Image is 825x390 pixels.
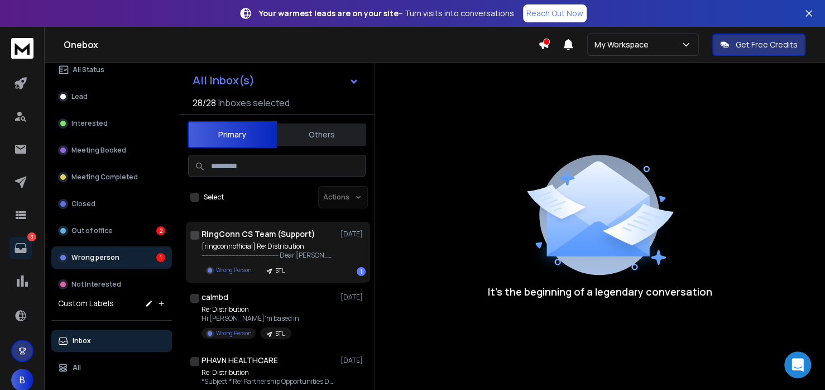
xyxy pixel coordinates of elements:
[71,146,126,155] p: Meeting Booked
[216,266,251,274] p: Wrong Person
[202,242,335,251] p: [ringconnofficial] Re: Distribution
[156,226,165,235] div: 2
[51,166,172,188] button: Meeting Completed
[51,85,172,108] button: Lead
[73,363,81,372] p: All
[276,330,285,338] p: STL
[193,75,255,86] h1: All Inbox(s)
[51,59,172,81] button: All Status
[712,34,805,56] button: Get Free Credits
[188,121,277,148] button: Primary
[357,267,366,276] div: 1
[11,38,33,59] img: logo
[216,329,251,337] p: Wrong Person
[784,351,811,378] div: Open Intercom Messenger
[73,65,104,74] p: All Status
[202,368,335,377] p: Re: Distribution
[202,355,278,366] h1: PHAVN HEALTHCARE
[594,39,653,50] p: My Workspace
[202,292,228,303] h1: calmbd
[526,8,583,19] p: Reach Out Now
[27,232,36,241] p: 3
[202,229,315,240] h1: RingConn CS Team (Support)
[71,119,108,128] p: Interested
[71,226,113,235] p: Out of office
[202,314,299,323] p: Hi [PERSON_NAME]’m based in
[523,4,587,22] a: Reach Out Now
[259,8,399,18] strong: Your warmest leads are on your site
[51,356,172,379] button: All
[71,280,121,289] p: Not Interested
[204,193,224,202] label: Select
[58,298,114,309] h3: Custom Labels
[218,96,290,110] h3: Inboxes selected
[51,220,172,242] button: Out of office2
[340,293,366,302] p: [DATE]
[51,193,172,215] button: Closed
[71,173,138,182] p: Meeting Completed
[184,69,368,92] button: All Inbox(s)
[71,92,88,101] p: Lead
[71,253,119,262] p: Wrong person
[276,267,285,275] p: STL
[9,237,32,259] a: 3
[64,38,538,51] h1: Onebox
[340,356,366,365] p: [DATE]
[202,305,299,314] p: Re: Distribution
[51,112,172,135] button: Interested
[202,377,335,386] p: *Subject:* Re: Partnership Opportunities Dear
[340,230,366,239] p: [DATE]
[51,273,172,296] button: Not Interested
[193,96,216,110] span: 28 / 28
[73,336,91,345] p: Inbox
[259,8,514,19] p: – Turn visits into conversations
[51,246,172,269] button: Wrong person1
[736,39,798,50] p: Get Free Credits
[156,253,165,262] div: 1
[51,330,172,352] button: Inbox
[202,251,335,260] p: ---------------------------------------------- Dear [PERSON_NAME], Thanks
[277,122,366,147] button: Others
[71,199,95,208] p: Closed
[51,139,172,161] button: Meeting Booked
[488,284,712,299] p: It’s the beginning of a legendary conversation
